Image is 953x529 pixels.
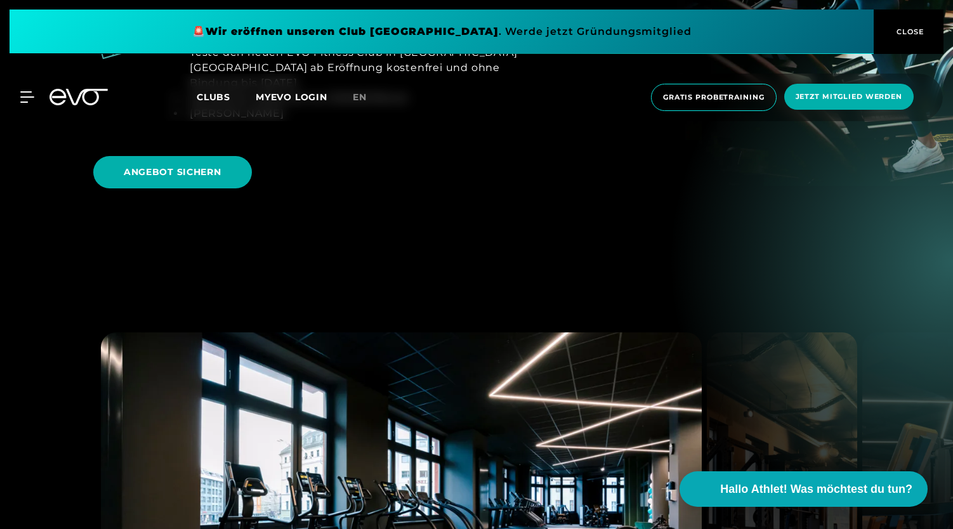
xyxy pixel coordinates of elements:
[353,91,367,103] span: en
[256,91,327,103] a: MYEVO LOGIN
[93,147,257,198] a: ANGEBOT SICHERN
[353,90,382,105] a: en
[663,92,765,103] span: Gratis Probetraining
[680,471,928,507] button: Hallo Athlet! Was möchtest du tun?
[720,481,912,498] span: Hallo Athlet! Was möchtest du tun?
[647,84,780,111] a: Gratis Probetraining
[874,10,943,54] button: CLOSE
[796,91,902,102] span: Jetzt Mitglied werden
[124,166,221,179] span: ANGEBOT SICHERN
[780,84,917,111] a: Jetzt Mitglied werden
[197,91,230,103] span: Clubs
[893,26,924,37] span: CLOSE
[197,91,256,103] a: Clubs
